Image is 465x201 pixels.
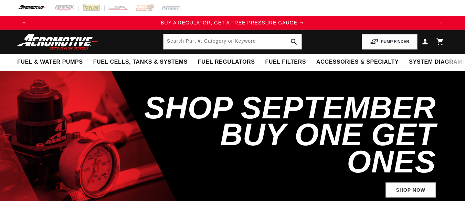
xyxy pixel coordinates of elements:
[17,59,83,66] span: Fuel & Water Pumps
[141,94,436,176] h2: SHOP SEPTEMBER BUY ONE GET ONES
[311,54,404,70] summary: Accessories & Specialty
[198,59,255,66] span: Fuel Regulators
[265,59,306,66] span: Fuel Filters
[31,19,434,27] div: 1 of 4
[161,20,297,25] span: BUY A REGULATOR, GET A FREE PRESSURE GAUGE
[193,54,260,70] summary: Fuel Regulators
[362,34,418,50] button: PUMP FINDER
[385,182,436,198] a: Shop Now
[93,59,188,66] span: Fuel Cells, Tanks & Systems
[88,54,193,70] summary: Fuel Cells, Tanks & Systems
[316,59,399,66] span: Accessories & Specialty
[260,54,311,70] summary: Fuel Filters
[434,16,448,30] button: Translation missing: en.sections.announcements.next_announcement
[31,19,434,27] a: BUY A REGULATOR, GET A FREE PRESSURE GAUGE
[12,54,88,70] summary: Fuel & Water Pumps
[163,34,302,49] input: Search by Part Number, Category or Keyword
[31,19,434,27] div: Announcement
[15,34,101,50] img: Aeromotive
[17,16,31,30] button: Translation missing: en.sections.announcements.previous_announcement
[286,34,302,49] button: search button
